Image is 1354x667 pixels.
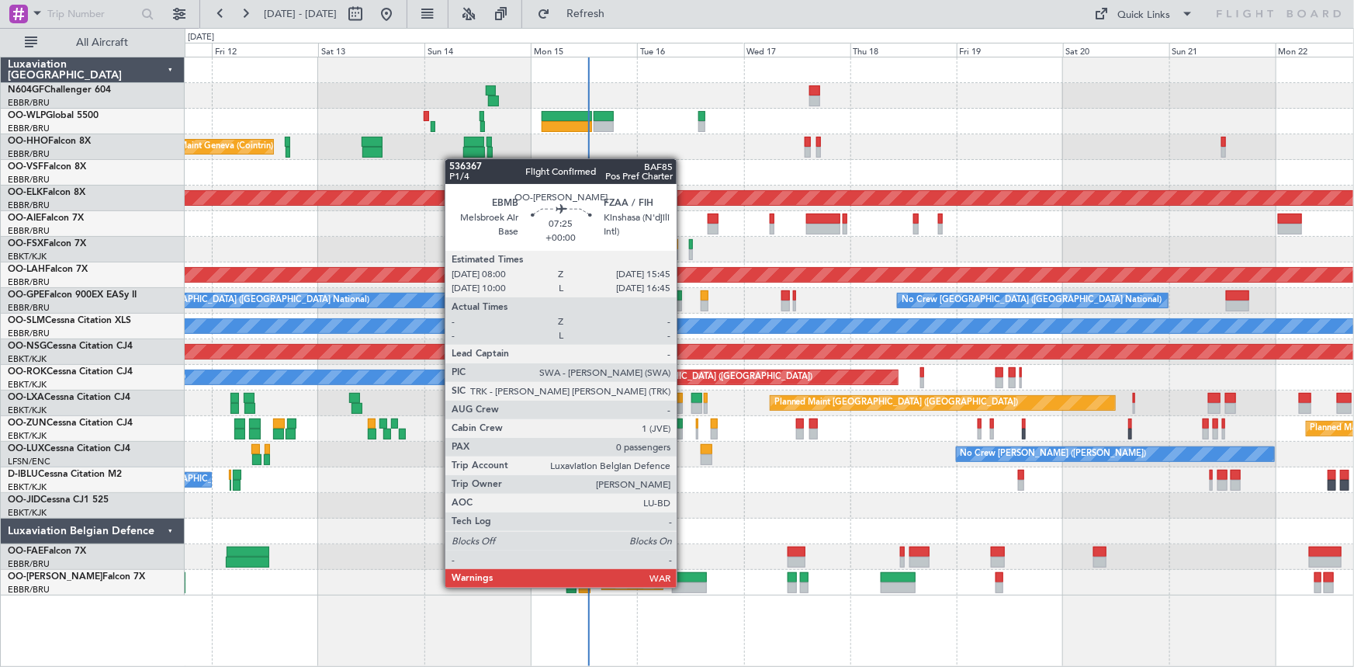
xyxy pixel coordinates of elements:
[8,137,48,146] span: OO-HHO
[8,430,47,442] a: EBKT/KJK
[8,200,50,211] a: EBBR/BRU
[8,214,84,223] a: OO-AIEFalcon 7X
[8,316,45,325] span: OO-SLM
[1063,43,1169,57] div: Sat 20
[8,470,122,479] a: D-IBLUCessna Citation M2
[961,443,1147,466] div: No Crew [PERSON_NAME] ([PERSON_NAME])
[8,507,47,519] a: EBKT/KJK
[8,111,46,120] span: OO-WLP
[8,393,44,402] span: OO-LXA
[8,495,109,505] a: OO-JIDCessna CJ1 525
[8,162,86,172] a: OO-VSFFalcon 8X
[744,43,850,57] div: Wed 17
[318,43,424,57] div: Sat 13
[8,239,86,248] a: OO-FSXFalcon 7X
[40,37,164,48] span: All Aircraft
[8,572,145,582] a: OO-[PERSON_NAME]Falcon 7X
[8,470,38,479] span: D-IBLU
[8,456,50,467] a: LFSN/ENC
[8,251,47,262] a: EBKT/KJK
[1118,8,1171,23] div: Quick Links
[8,481,47,493] a: EBKT/KJK
[8,316,131,325] a: OO-SLMCessna Citation XLS
[109,289,369,312] div: No Crew [GEOGRAPHIC_DATA] ([GEOGRAPHIC_DATA] National)
[568,366,812,389] div: Planned Maint [GEOGRAPHIC_DATA] ([GEOGRAPHIC_DATA])
[8,302,50,314] a: EBBR/BRU
[8,444,44,453] span: OO-LUX
[188,31,214,44] div: [DATE]
[8,123,50,134] a: EBBR/BRU
[8,342,47,351] span: OO-NSG
[212,43,318,57] div: Fri 12
[8,85,111,95] a: N604GFChallenger 604
[8,162,43,172] span: OO-VSF
[8,405,47,416] a: EBKT/KJK
[850,43,957,57] div: Thu 18
[8,137,91,146] a: OO-HHOFalcon 8X
[8,367,47,377] span: OO-ROK
[8,367,133,377] a: OO-ROKCessna Citation CJ4
[553,9,618,19] span: Refresh
[1087,2,1202,26] button: Quick Links
[8,495,40,505] span: OO-JID
[8,328,50,339] a: EBBR/BRU
[606,571,898,594] div: Unplanned Maint [GEOGRAPHIC_DATA] ([GEOGRAPHIC_DATA] National)
[8,558,50,570] a: EBBR/BRU
[8,393,130,402] a: OO-LXACessna Citation CJ4
[8,174,50,186] a: EBBR/BRU
[145,135,273,158] div: Planned Maint Geneva (Cointrin)
[8,379,47,391] a: EBKT/KJK
[8,444,130,453] a: OO-LUXCessna Citation CJ4
[8,225,50,237] a: EBBR/BRU
[8,353,47,365] a: EBKT/KJK
[264,7,337,21] span: [DATE] - [DATE]
[8,111,99,120] a: OO-WLPGlobal 5500
[531,43,637,57] div: Mon 15
[774,391,1019,415] div: Planned Maint [GEOGRAPHIC_DATA] ([GEOGRAPHIC_DATA])
[902,289,1162,312] div: No Crew [GEOGRAPHIC_DATA] ([GEOGRAPHIC_DATA] National)
[8,290,44,300] span: OO-GPE
[17,30,168,55] button: All Aircraft
[8,419,47,428] span: OO-ZUN
[8,290,137,300] a: OO-GPEFalcon 900EX EASy II
[8,265,45,274] span: OO-LAH
[8,572,102,582] span: OO-[PERSON_NAME]
[8,584,50,596] a: EBBR/BRU
[424,43,531,57] div: Sun 14
[8,97,50,109] a: EBBR/BRU
[1169,43,1276,57] div: Sun 21
[8,239,43,248] span: OO-FSX
[8,547,86,556] a: OO-FAEFalcon 7X
[8,85,44,95] span: N604GF
[637,43,743,57] div: Tue 16
[8,419,133,428] a: OO-ZUNCessna Citation CJ4
[8,547,43,556] span: OO-FAE
[8,276,50,288] a: EBBR/BRU
[8,188,43,197] span: OO-ELK
[957,43,1063,57] div: Fri 19
[8,188,85,197] a: OO-ELKFalcon 8X
[8,214,41,223] span: OO-AIE
[8,148,50,160] a: EBBR/BRU
[8,342,133,351] a: OO-NSGCessna Citation CJ4
[8,265,88,274] a: OO-LAHFalcon 7X
[530,2,623,26] button: Refresh
[47,2,137,26] input: Trip Number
